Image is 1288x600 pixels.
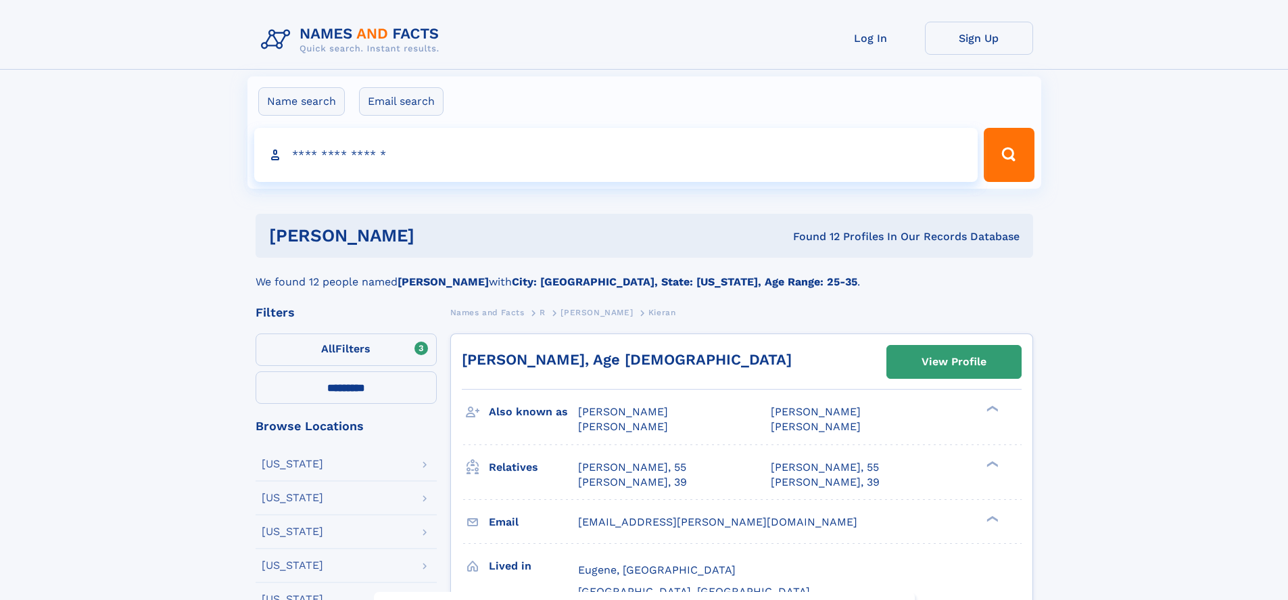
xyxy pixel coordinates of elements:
[560,308,633,317] span: [PERSON_NAME]
[817,22,925,55] a: Log In
[604,229,1020,244] div: Found 12 Profiles In Our Records Database
[983,514,999,523] div: ❯
[984,128,1034,182] button: Search Button
[450,304,525,321] a: Names and Facts
[512,275,857,288] b: City: [GEOGRAPHIC_DATA], State: [US_STATE], Age Range: 25-35
[489,456,578,479] h3: Relatives
[489,511,578,534] h3: Email
[887,346,1021,378] a: View Profile
[578,585,810,598] span: [GEOGRAPHIC_DATA], [GEOGRAPHIC_DATA]
[922,346,986,377] div: View Profile
[540,308,546,317] span: R
[540,304,546,321] a: R
[262,526,323,537] div: [US_STATE]
[256,22,450,58] img: Logo Names and Facts
[578,475,687,490] a: [PERSON_NAME], 39
[256,258,1033,290] div: We found 12 people named with .
[983,459,999,468] div: ❯
[398,275,489,288] b: [PERSON_NAME]
[771,405,861,418] span: [PERSON_NAME]
[262,492,323,503] div: [US_STATE]
[578,515,857,528] span: [EMAIL_ADDRESS][PERSON_NAME][DOMAIN_NAME]
[560,304,633,321] a: [PERSON_NAME]
[359,87,444,116] label: Email search
[256,420,437,432] div: Browse Locations
[489,555,578,578] h3: Lived in
[578,563,736,576] span: Eugene, [GEOGRAPHIC_DATA]
[321,342,335,355] span: All
[256,306,437,319] div: Filters
[578,460,686,475] a: [PERSON_NAME], 55
[262,560,323,571] div: [US_STATE]
[269,227,604,244] h1: [PERSON_NAME]
[983,405,999,413] div: ❯
[256,333,437,366] label: Filters
[648,308,676,317] span: Kieran
[489,400,578,423] h3: Also known as
[258,87,345,116] label: Name search
[925,22,1033,55] a: Sign Up
[578,405,668,418] span: [PERSON_NAME]
[254,128,978,182] input: search input
[771,420,861,433] span: [PERSON_NAME]
[462,351,792,368] a: [PERSON_NAME], Age [DEMOGRAPHIC_DATA]
[262,459,323,469] div: [US_STATE]
[771,460,879,475] a: [PERSON_NAME], 55
[771,475,880,490] a: [PERSON_NAME], 39
[578,420,668,433] span: [PERSON_NAME]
